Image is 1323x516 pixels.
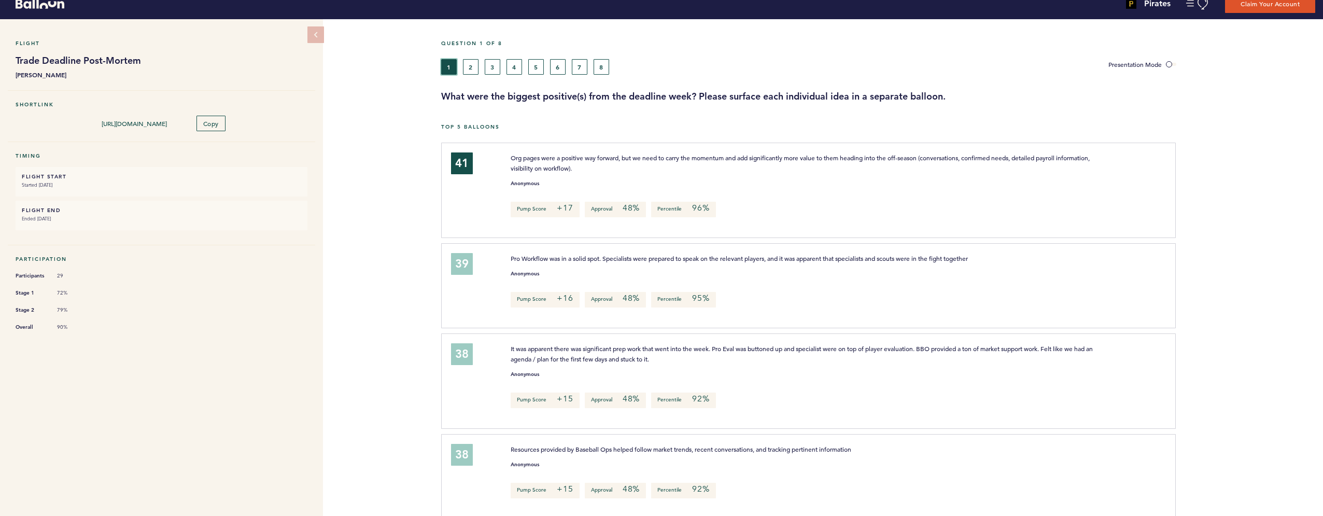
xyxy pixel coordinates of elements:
[511,344,1094,363] span: It was apparent there was significant prep work that went into the week. Pro Eval was buttoned up...
[692,203,709,213] em: 96%
[57,289,88,297] span: 72%
[441,40,1315,47] h5: Question 1 of 8
[441,123,1315,130] h5: Top 5 Balloons
[651,202,715,217] p: Percentile
[511,271,539,276] small: Anonymous
[16,305,47,315] span: Stage 2
[550,59,566,75] button: 6
[585,202,646,217] p: Approval
[57,306,88,314] span: 79%
[511,445,851,453] span: Resources provided by Baseball Ops helped follow market trends, recent conversations, and trackin...
[511,254,968,262] span: Pro Workflow was in a solid spot. Specialists were prepared to speak on the relevant players, and...
[585,483,646,498] p: Approval
[485,59,500,75] button: 3
[16,101,307,108] h5: Shortlink
[196,116,226,131] button: Copy
[511,462,539,467] small: Anonymous
[528,59,544,75] button: 5
[451,152,473,174] div: 41
[441,59,457,75] button: 1
[22,214,301,224] small: Ended [DATE]
[441,90,1315,103] h3: What were the biggest positive(s) from the deadline week? Please surface each individual idea in ...
[451,343,473,365] div: 38
[16,256,307,262] h5: Participation
[651,292,715,308] p: Percentile
[511,154,1091,172] span: Org pages were a positive way forward, but we need to carry the momentum and add significantly mo...
[557,484,573,494] em: +15
[451,444,473,466] div: 38
[1108,60,1162,68] span: Presentation Mode
[16,322,47,332] span: Overall
[463,59,478,75] button: 2
[651,393,715,408] p: Percentile
[16,152,307,159] h5: Timing
[623,394,640,404] em: 48%
[557,203,573,213] em: +17
[623,203,640,213] em: 48%
[623,484,640,494] em: 48%
[585,393,646,408] p: Approval
[511,292,579,308] p: Pump Score
[511,483,579,498] p: Pump Score
[585,292,646,308] p: Approval
[22,180,301,190] small: Started [DATE]
[651,483,715,498] p: Percentile
[57,324,88,331] span: 90%
[692,484,709,494] em: 92%
[16,40,307,47] h5: Flight
[451,253,473,275] div: 39
[22,173,301,180] h6: FLIGHT START
[692,394,709,404] em: 92%
[22,207,301,214] h6: FLIGHT END
[16,54,307,67] h1: Trade Deadline Post-Mortem
[623,293,640,303] em: 48%
[506,59,522,75] button: 4
[557,394,573,404] em: +15
[594,59,609,75] button: 8
[692,293,709,303] em: 95%
[16,69,307,80] b: [PERSON_NAME]
[203,119,219,128] span: Copy
[57,272,88,280] span: 29
[16,271,47,281] span: Participants
[16,288,47,298] span: Stage 1
[511,372,539,377] small: Anonymous
[511,202,579,217] p: Pump Score
[572,59,587,75] button: 7
[511,393,579,408] p: Pump Score
[557,293,573,303] em: +16
[511,181,539,186] small: Anonymous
